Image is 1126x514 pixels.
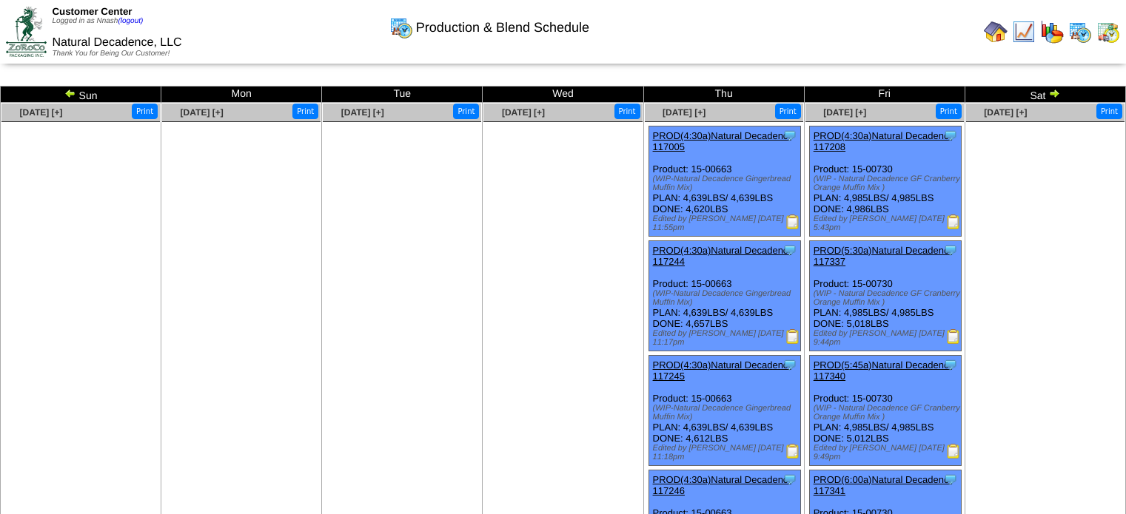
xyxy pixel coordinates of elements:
[984,20,1008,44] img: home.gif
[653,329,801,347] div: Edited by [PERSON_NAME] [DATE] 11:17pm
[663,107,706,118] a: [DATE] [+]
[814,245,952,267] a: PROD(5:30a)Natural Decadenc-117337
[1096,20,1120,44] img: calendarinout.gif
[984,107,1027,118] a: [DATE] [+]
[782,472,797,487] img: Tooltip
[943,243,958,257] img: Tooltip
[653,130,791,152] a: PROD(4:30a)Natural Decadenc-117005
[814,474,952,496] a: PROD(6:00a)Natural Decadenc-117341
[814,214,962,232] div: Edited by [PERSON_NAME] [DATE] 5:43pm
[782,357,797,372] img: Tooltip
[775,104,801,119] button: Print
[946,444,961,459] img: Production Report
[809,356,962,466] div: Product: 15-00730 PLAN: 4,985LBS / 4,985LBS DONE: 5,012LBS
[814,444,962,461] div: Edited by [PERSON_NAME] [DATE] 9:49pm
[389,16,413,39] img: calendarprod.gif
[814,175,962,192] div: (WIP - Natural Decadence GF Cranberry Orange Muffin Mix )
[814,329,962,347] div: Edited by [PERSON_NAME] [DATE] 9:44pm
[814,289,962,307] div: (WIP - Natural Decadence GF Cranberry Orange Muffin Mix )
[161,87,322,103] td: Mon
[785,444,800,459] img: Production Report
[1040,20,1064,44] img: graph.gif
[649,356,801,466] div: Product: 15-00663 PLAN: 4,639LBS / 4,639LBS DONE: 4,612LBS
[453,104,479,119] button: Print
[502,107,545,118] a: [DATE] [+]
[653,245,791,267] a: PROD(4:30a)Natural Decadenc-117244
[653,474,791,496] a: PROD(4:30a)Natural Decadenc-117246
[649,241,801,351] div: Product: 15-00663 PLAN: 4,639LBS / 4,639LBS DONE: 4,657LBS
[643,87,804,103] td: Thu
[943,472,958,487] img: Tooltip
[181,107,224,118] a: [DATE] [+]
[614,104,640,119] button: Print
[823,107,866,118] a: [DATE] [+]
[1096,104,1122,119] button: Print
[341,107,384,118] a: [DATE] [+]
[1012,20,1036,44] img: line_graph.gif
[936,104,962,119] button: Print
[292,104,318,119] button: Print
[52,36,181,49] span: Natural Decadence, LLC
[52,50,170,58] span: Thank You for Being Our Customer!
[965,87,1125,103] td: Sat
[814,130,952,152] a: PROD(4:30a)Natural Decadenc-117208
[809,241,962,351] div: Product: 15-00730 PLAN: 4,985LBS / 4,985LBS DONE: 5,018LBS
[118,17,143,25] a: (logout)
[653,214,801,232] div: Edited by [PERSON_NAME] [DATE] 11:55pm
[782,243,797,257] img: Tooltip
[1,87,161,103] td: Sun
[804,87,965,103] td: Fri
[943,128,958,143] img: Tooltip
[52,6,132,17] span: Customer Center
[52,17,143,25] span: Logged in as Nnash
[1068,20,1092,44] img: calendarprod.gif
[814,404,962,422] div: (WIP - Natural Decadence GF Cranberry Orange Muffin Mix )
[649,126,801,237] div: Product: 15-00663 PLAN: 4,639LBS / 4,639LBS DONE: 4,620LBS
[653,404,801,422] div: (WIP-Natural Decadence Gingerbread Muffin Mix)
[785,329,800,344] img: Production Report
[814,359,952,382] a: PROD(5:45a)Natural Decadenc-117340
[785,214,800,229] img: Production Report
[782,128,797,143] img: Tooltip
[416,20,589,35] span: Production & Blend Schedule
[653,175,801,192] div: (WIP-Natural Decadence Gingerbread Muffin Mix)
[653,289,801,307] div: (WIP-Natural Decadence Gingerbread Muffin Mix)
[6,7,47,56] img: ZoRoCo_Logo(Green%26Foil)%20jpg.webp
[1048,87,1060,99] img: arrowright.gif
[19,107,62,118] a: [DATE] [+]
[483,87,643,103] td: Wed
[132,104,158,119] button: Print
[809,126,962,237] div: Product: 15-00730 PLAN: 4,985LBS / 4,985LBS DONE: 4,986LBS
[64,87,76,99] img: arrowleft.gif
[946,214,961,229] img: Production Report
[322,87,483,103] td: Tue
[946,329,961,344] img: Production Report
[943,357,958,372] img: Tooltip
[653,359,791,382] a: PROD(4:30a)Natural Decadenc-117245
[653,444,801,461] div: Edited by [PERSON_NAME] [DATE] 11:18pm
